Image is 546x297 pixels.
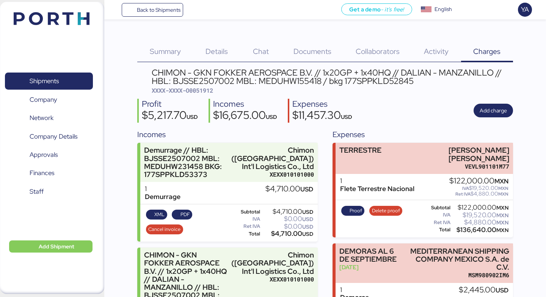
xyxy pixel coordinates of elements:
[452,227,508,233] div: $136,640.00
[452,205,508,210] div: $122,000.00
[145,193,180,201] div: Demurrage
[302,223,313,230] span: USD
[146,224,183,234] button: Cancel invoice
[369,206,402,216] button: Delete proof
[5,183,93,201] a: Staff
[187,113,198,120] span: USD
[109,3,122,16] button: Menu
[339,146,381,154] div: TERRESTRE
[480,106,507,115] span: Add charge
[5,73,93,90] a: Shipments
[427,205,450,210] div: Subtotal
[407,146,509,162] div: [PERSON_NAME] [PERSON_NAME]
[449,177,508,185] div: $122,000.00
[231,216,260,222] div: IVA
[148,225,180,234] span: Cancel invoice
[496,286,508,294] span: USD
[462,185,469,191] span: IVA
[292,110,352,123] div: $11,457.30
[427,212,450,218] div: IVA
[494,177,508,185] span: MXN
[146,210,167,220] button: XML
[206,46,228,56] span: Details
[350,207,362,215] span: Proof
[262,209,313,215] div: $4,710.00
[172,210,192,220] button: PDF
[231,224,260,229] div: Ret IVA
[150,46,181,56] span: Summary
[30,167,54,179] span: Finances
[152,68,513,85] div: CHIMON - GKN FOKKER AEROSPACE B.V. // 1x20GP + 1x40HQ // DALIAN - MANZANILLO // HBL: BJSSE2507002...
[122,3,184,17] a: Back to Shipments
[137,129,317,140] div: Incomes
[498,191,508,197] span: MXN
[152,87,213,94] span: XXXX-XXXX-O0051912
[30,149,58,160] span: Approvals
[5,91,93,108] a: Company
[262,231,313,237] div: $4,710.00
[302,216,313,223] span: USD
[340,177,414,185] div: 1
[496,227,508,234] span: MXN
[341,206,365,216] button: Proof
[356,46,400,56] span: Collaborators
[300,185,313,193] span: USD
[5,146,93,164] a: Approvals
[231,231,260,237] div: Total
[424,46,449,56] span: Activity
[455,191,471,197] span: Ret IVA
[30,76,59,87] span: Shipments
[266,113,277,120] span: USD
[231,209,260,215] div: Subtotal
[144,146,228,179] div: Demurrage // HBL: BJSSE2507002 MBL: MEDUHW231458 BKG: 177SPPKLD53373
[253,46,269,56] span: Chat
[372,207,400,215] span: Delete proof
[452,212,508,218] div: $19,520.00
[340,185,414,193] div: Flete Terrestre Nacional
[473,46,500,56] span: Charges
[302,231,313,237] span: USD
[339,247,404,263] div: DEMORAS AL 6 DE SEPTIEMBRE
[5,128,93,145] a: Company Details
[435,5,452,13] div: English
[340,286,369,294] div: 1
[231,251,314,275] div: Chimon ([GEOGRAPHIC_DATA]) Int'l Logistics Co., Ltd
[521,5,529,14] span: YA
[262,224,313,229] div: $0.00
[333,129,513,140] div: Expenses
[265,185,313,193] div: $4,710.00
[459,286,508,294] div: $2,445.00
[498,185,508,191] span: MXN
[341,113,352,120] span: USD
[496,204,508,211] span: MXN
[407,163,509,171] div: VEVL901101M77
[213,99,277,110] div: Incomes
[30,94,57,105] span: Company
[137,5,180,14] span: Back to Shipments
[474,104,513,117] button: Add charge
[292,99,352,110] div: Expenses
[142,110,198,123] div: $5,217.70
[407,247,509,271] div: MEDITERRANEAN SHIPPING COMPANY MEXICO S.A. de C.V.
[449,191,508,197] div: $4,880.00
[154,210,165,219] span: XML
[293,46,331,56] span: Documents
[30,186,44,197] span: Staff
[407,271,509,279] div: MSM980902IM6
[5,164,93,182] a: Finances
[39,242,74,251] span: Add Shipment
[427,227,450,232] div: Total
[145,185,180,193] div: 1
[231,171,314,179] div: XEXX010101000
[262,216,313,222] div: $0.00
[213,110,277,123] div: $16,675.00
[496,219,508,226] span: MXN
[30,131,77,142] span: Company Details
[339,263,404,271] div: [DATE]
[180,210,190,219] span: PDF
[427,220,450,225] div: Ret IVA
[231,146,314,170] div: Chimon ([GEOGRAPHIC_DATA]) Int'l Logistics Co., Ltd
[9,240,93,253] button: Add Shipment
[5,109,93,127] a: Network
[449,185,508,191] div: $19,520.00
